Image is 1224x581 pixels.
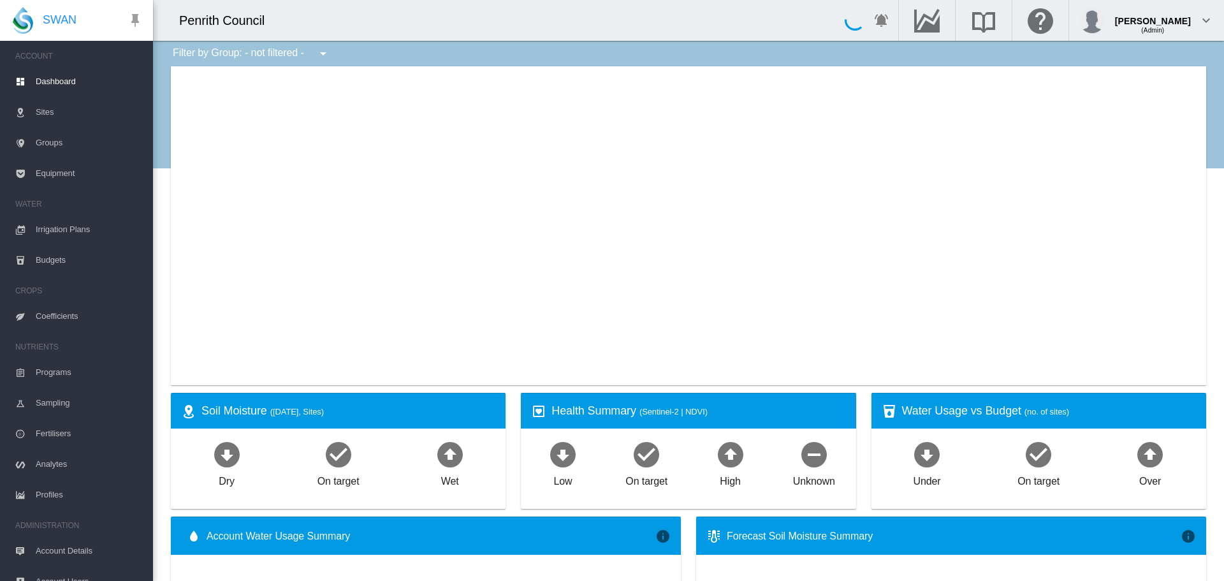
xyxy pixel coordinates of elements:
span: Dashboard [36,66,143,97]
md-icon: icon-checkbox-marked-circle [631,439,662,469]
md-icon: icon-arrow-down-bold-circle [548,439,578,469]
md-icon: Search the knowledge base [968,13,999,28]
md-icon: icon-pin [127,13,143,28]
md-icon: Click here for help [1025,13,1056,28]
md-icon: icon-heart-box-outline [531,404,546,419]
div: Dry [219,469,235,489]
span: ACCOUNT [15,46,143,66]
span: Equipment [36,158,143,189]
md-icon: icon-minus-circle [799,439,829,469]
md-icon: icon-cup-water [882,404,897,419]
span: Groups [36,128,143,158]
md-icon: icon-chevron-down [1198,13,1214,28]
span: (Sentinel-2 | NDVI) [639,407,708,416]
div: Filter by Group: - not filtered - [163,41,340,66]
md-icon: icon-map-marker-radius [181,404,196,419]
span: (no. of sites) [1024,407,1069,416]
md-icon: icon-menu-down [316,46,331,61]
div: Penrith Council [179,11,276,29]
md-icon: Go to the Data Hub [912,13,942,28]
div: On target [317,469,360,489]
md-icon: icon-information [655,529,671,544]
div: Wet [441,469,459,489]
span: ([DATE], Sites) [270,407,324,416]
span: Coefficients [36,301,143,332]
md-icon: icon-bell-ring [874,13,889,28]
div: On target [625,469,667,489]
button: icon-bell-ring [869,8,894,33]
span: Sites [36,97,143,128]
div: Low [553,469,572,489]
span: NUTRIENTS [15,337,143,357]
span: Budgets [36,245,143,276]
img: SWAN-Landscape-Logo-Colour-drop.png [13,7,33,34]
span: Sampling [36,388,143,418]
div: Soil Moisture [201,403,495,419]
span: Irrigation Plans [36,214,143,245]
div: On target [1017,469,1060,489]
button: icon-menu-down [310,41,336,66]
md-icon: icon-arrow-up-bold-circle [1135,439,1165,469]
md-icon: icon-information [1181,529,1196,544]
span: Account Details [36,536,143,566]
div: [PERSON_NAME] [1115,10,1191,22]
span: (Admin) [1141,27,1164,34]
span: CROPS [15,281,143,301]
md-icon: icon-water [186,529,201,544]
div: Under [914,469,941,489]
div: Forecast Soil Moisture Summary [727,529,1181,543]
div: High [720,469,741,489]
md-icon: icon-checkbox-marked-circle [1023,439,1054,469]
md-icon: icon-arrow-down-bold-circle [912,439,942,469]
md-icon: icon-checkbox-marked-circle [323,439,354,469]
span: ADMINISTRATION [15,515,143,536]
span: WATER [15,194,143,214]
md-icon: icon-arrow-up-bold-circle [715,439,746,469]
span: SWAN [43,12,76,28]
div: Water Usage vs Budget [902,403,1196,419]
span: Fertilisers [36,418,143,449]
div: Over [1139,469,1161,489]
md-icon: icon-arrow-down-bold-circle [212,439,242,469]
div: Unknown [793,469,835,489]
img: profile.jpg [1079,8,1105,33]
span: Analytes [36,449,143,480]
md-icon: icon-thermometer-lines [706,529,722,544]
div: Health Summary [551,403,845,419]
span: Account Water Usage Summary [207,529,655,543]
md-icon: icon-arrow-up-bold-circle [435,439,465,469]
span: Profiles [36,480,143,510]
span: Programs [36,357,143,388]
